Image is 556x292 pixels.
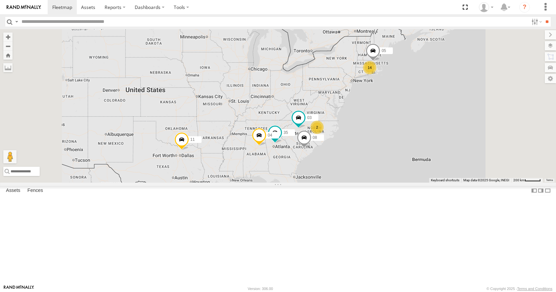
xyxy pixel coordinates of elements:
i: ? [519,2,530,13]
span: 03 [307,115,311,120]
button: Map Scale: 200 km per 45 pixels [511,178,543,183]
a: Visit our Website [4,285,34,292]
label: Dock Summary Table to the Left [531,186,537,196]
span: 04 [268,133,272,138]
div: Version: 306.00 [248,287,273,291]
label: Search Query [14,17,19,27]
span: 08 [313,135,317,140]
div: © Copyright 2025 - [486,287,552,291]
span: 05 [382,48,386,53]
div: Aaron Kuchrawy [477,2,496,12]
button: Zoom in [3,32,13,41]
label: Search Filter Options [529,17,543,27]
span: Map data ©2025 Google, INEGI [463,178,509,182]
div: 14 [363,61,376,74]
label: Hide Summary Table [544,186,551,196]
a: Terms [546,179,553,181]
label: Dock Summary Table to the Right [537,186,544,196]
button: Drag Pegman onto the map to open Street View [3,150,17,163]
div: 2 [310,121,324,134]
span: 35 [284,131,288,135]
span: 11 [190,138,195,142]
button: Zoom Home [3,51,13,60]
button: Zoom out [3,41,13,51]
label: Map Settings [545,74,556,83]
a: Terms and Conditions [517,287,552,291]
button: Keyboard shortcuts [431,178,459,183]
label: Assets [3,186,23,196]
img: rand-logo.svg [7,5,41,10]
span: 200 km [513,178,525,182]
label: Fences [24,186,46,196]
label: Measure [3,63,13,72]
